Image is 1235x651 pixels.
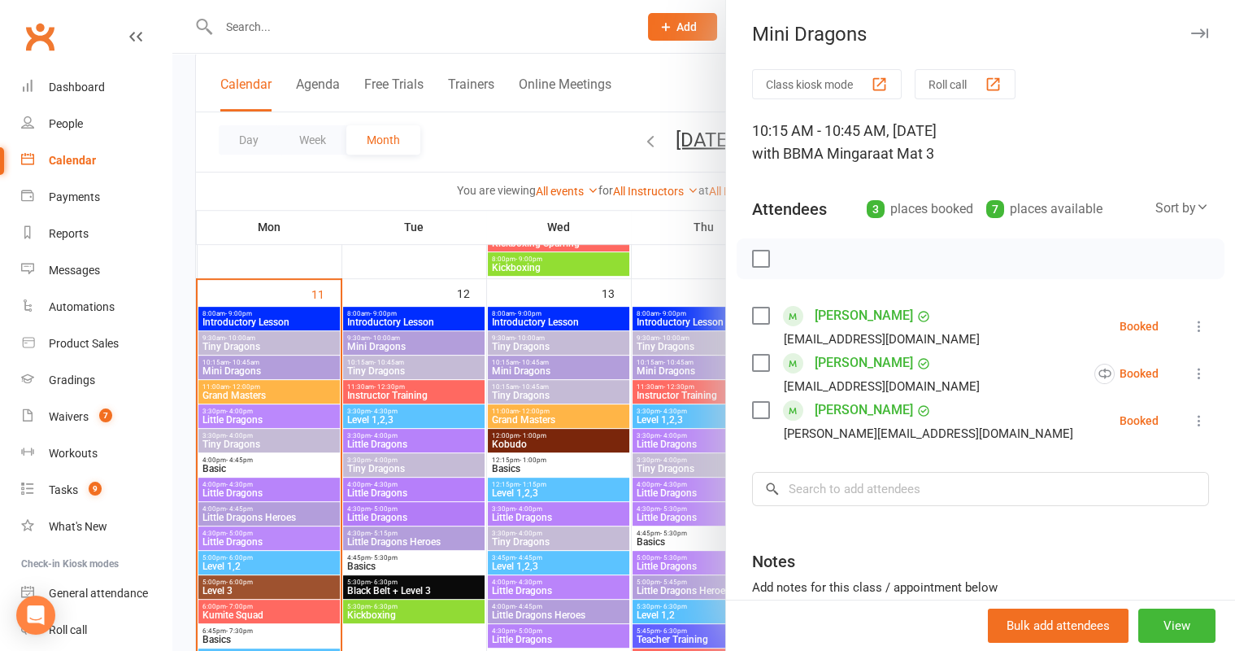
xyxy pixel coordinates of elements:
[21,216,172,252] a: Reports
[21,325,172,362] a: Product Sales
[784,329,980,350] div: [EMAIL_ADDRESS][DOMAIN_NAME]
[49,374,95,387] div: Gradings
[986,200,1004,218] div: 7
[915,69,1015,99] button: Roll call
[815,397,913,423] a: [PERSON_NAME]
[21,106,172,142] a: People
[49,520,107,533] div: What's New
[49,227,89,240] div: Reports
[99,409,112,422] span: 7
[21,362,172,399] a: Gradings
[1094,364,1159,384] div: Booked
[881,145,934,162] span: at Mat 3
[784,423,1073,444] div: [PERSON_NAME][EMAIL_ADDRESS][DOMAIN_NAME]
[21,509,172,545] a: What's New
[815,350,913,376] a: [PERSON_NAME]
[815,303,913,329] a: [PERSON_NAME]
[1120,415,1159,426] div: Booked
[1120,321,1159,332] div: Booked
[21,575,172,612] a: General attendance kiosk mode
[752,472,1209,506] input: Search to add attendees
[752,198,827,221] div: Attendees
[21,399,172,435] a: Waivers 7
[867,198,973,221] div: places booked
[49,190,100,203] div: Payments
[16,596,55,635] div: Open Intercom Messenger
[49,623,87,636] div: Roll call
[21,252,172,289] a: Messages
[49,300,115,313] div: Automations
[21,289,172,325] a: Automations
[89,482,102,496] span: 9
[49,483,78,496] div: Tasks
[726,23,1235,46] div: Mini Dragons
[49,410,89,423] div: Waivers
[1138,609,1215,643] button: View
[49,337,119,350] div: Product Sales
[1155,198,1209,219] div: Sort by
[784,376,980,397] div: [EMAIL_ADDRESS][DOMAIN_NAME]
[752,550,795,573] div: Notes
[986,198,1102,221] div: places available
[752,69,902,99] button: Class kiosk mode
[752,120,1209,165] div: 10:15 AM - 10:45 AM, [DATE]
[21,69,172,106] a: Dashboard
[867,200,885,218] div: 3
[49,81,105,94] div: Dashboard
[49,154,96,167] div: Calendar
[21,179,172,216] a: Payments
[21,612,172,649] a: Roll call
[752,145,881,162] span: with BBMA Mingara
[49,264,100,277] div: Messages
[21,472,172,509] a: Tasks 9
[752,578,1209,597] div: Add notes for this class / appointment below
[49,117,83,130] div: People
[988,609,1128,643] button: Bulk add attendees
[20,16,60,57] a: Clubworx
[21,142,172,179] a: Calendar
[49,587,148,600] div: General attendance
[49,447,98,460] div: Workouts
[21,435,172,472] a: Workouts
